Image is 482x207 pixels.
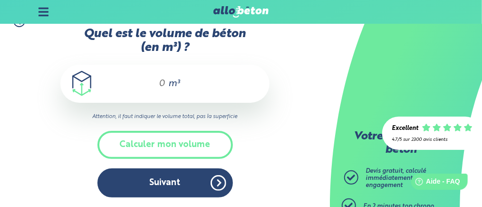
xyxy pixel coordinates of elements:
span: Devis gratuit, calculé immédiatement et sans engagement [366,168,434,188]
img: allobéton [213,6,269,18]
button: Suivant [97,168,233,197]
p: Votre livraison de béton [347,130,456,157]
iframe: Help widget launcher [397,170,472,197]
label: Quel est le volume de béton (en m³) ? [60,27,270,55]
div: Excellent [392,125,418,132]
i: Attention, il faut indiquer le volume total, pas la superficie [60,112,270,121]
input: 0 [150,78,166,89]
div: 4.7/5 sur 2300 avis clients [392,137,472,142]
button: Calculer mon volume [97,131,233,159]
span: m³ [169,79,180,89]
